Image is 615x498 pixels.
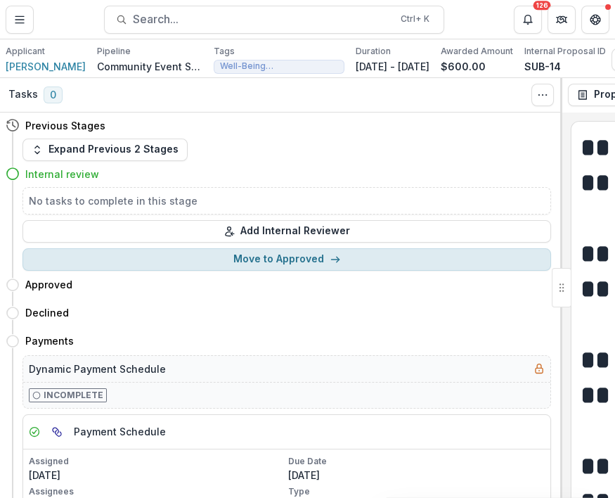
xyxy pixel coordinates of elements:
[6,59,86,74] a: [PERSON_NAME]
[25,277,72,292] h4: Approved
[524,59,561,74] p: SUB-14
[214,45,235,58] p: Tags
[6,45,45,58] p: Applicant
[220,61,338,71] span: Well-Being Provider/Keynote/Facilitator
[8,89,38,101] h3: Tasks
[6,6,34,34] button: Toggle Menu
[22,220,551,243] button: Add Internal Reviewer
[288,468,545,483] p: [DATE]
[29,362,166,376] h5: Dynamic Payment Schedule
[25,333,74,348] h4: Payments
[29,193,545,208] h5: No tasks to complete in this stage
[288,455,545,468] p: Due Date
[97,59,202,74] p: Community Event Support
[22,248,551,271] button: Move to Approved
[29,485,285,498] p: Assignees
[25,305,69,320] h4: Declined
[46,421,68,443] button: View dependent tasks
[581,6,609,34] button: Get Help
[524,45,606,58] p: Internal Proposal ID
[514,6,542,34] button: Notifications
[22,139,188,161] button: Expand Previous 2 Stages
[288,485,545,498] p: Type
[398,11,432,27] div: Ctrl + K
[548,6,576,34] button: Partners
[133,13,392,26] span: Search...
[44,87,63,103] span: 0
[25,118,105,133] h4: Previous Stages
[531,84,554,106] button: Toggle View Cancelled Tasks
[44,389,103,402] p: Incomplete
[356,59,429,74] p: [DATE] - [DATE]
[29,455,285,468] p: Assigned
[533,1,551,11] div: 126
[441,45,513,58] p: Awarded Amount
[441,59,486,74] p: $600.00
[97,45,131,58] p: Pipeline
[25,167,99,181] h4: Internal review
[74,424,166,439] h5: Payment Schedule
[104,6,444,34] button: Search...
[29,468,285,483] p: [DATE]
[356,45,391,58] p: Duration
